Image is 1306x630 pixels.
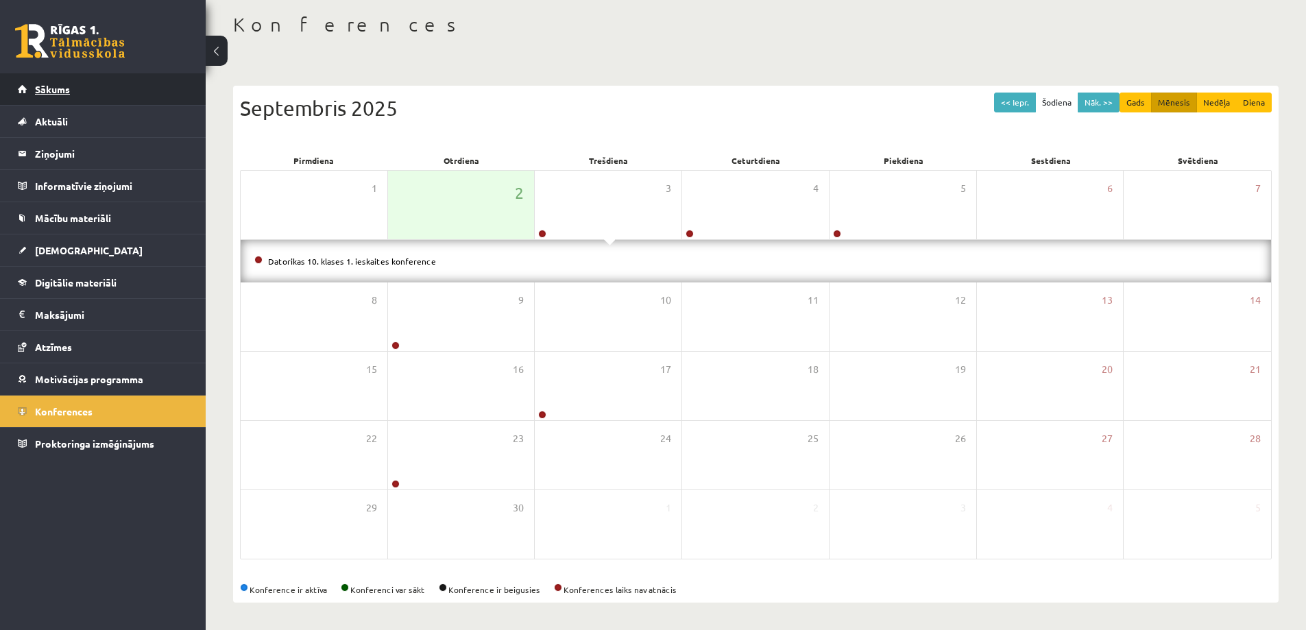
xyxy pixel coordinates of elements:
span: 14 [1250,293,1261,308]
button: Nedēļa [1196,93,1237,112]
span: 7 [1255,181,1261,196]
a: Motivācijas programma [18,363,189,395]
span: 24 [660,431,671,446]
span: 15 [366,362,377,377]
div: Konference ir aktīva Konferenci var sākt Konference ir beigusies Konferences laiks nav atnācis [240,583,1272,596]
span: [DEMOGRAPHIC_DATA] [35,244,143,256]
span: 19 [955,362,966,377]
span: 26 [955,431,966,446]
a: Datorikas 10. klases 1. ieskaites konference [268,256,436,267]
span: 1 [372,181,377,196]
span: 5 [960,181,966,196]
span: Proktoringa izmēģinājums [35,437,154,450]
div: Trešdiena [535,151,682,170]
a: Konferences [18,396,189,427]
span: 18 [808,362,819,377]
span: 4 [813,181,819,196]
a: Mācību materiāli [18,202,189,234]
button: Mēnesis [1151,93,1197,112]
span: 30 [513,500,524,516]
span: Aktuāli [35,115,68,128]
div: Piekdiena [830,151,977,170]
span: Motivācijas programma [35,373,143,385]
span: 12 [955,293,966,308]
span: 28 [1250,431,1261,446]
span: Sākums [35,83,70,95]
div: Svētdiena [1124,151,1272,170]
div: Pirmdiena [240,151,387,170]
button: Nāk. >> [1078,93,1120,112]
a: Rīgas 1. Tālmācības vidusskola [15,24,125,58]
span: 4 [1107,500,1113,516]
span: 16 [513,362,524,377]
span: Digitālie materiāli [35,276,117,289]
h1: Konferences [233,13,1279,36]
button: Diena [1236,93,1272,112]
a: Aktuāli [18,106,189,137]
span: 5 [1255,500,1261,516]
span: 27 [1102,431,1113,446]
span: 10 [660,293,671,308]
span: Atzīmes [35,341,72,353]
a: Atzīmes [18,331,189,363]
legend: Ziņojumi [35,138,189,169]
span: Mācību materiāli [35,212,111,224]
legend: Informatīvie ziņojumi [35,170,189,202]
button: Gads [1120,93,1152,112]
div: Otrdiena [387,151,535,170]
span: 22 [366,431,377,446]
span: 1 [666,500,671,516]
span: 23 [513,431,524,446]
legend: Maksājumi [35,299,189,330]
span: 3 [960,500,966,516]
button: << Iepr. [994,93,1036,112]
div: Ceturtdiena [682,151,830,170]
span: 9 [518,293,524,308]
span: 6 [1107,181,1113,196]
span: 11 [808,293,819,308]
span: 21 [1250,362,1261,377]
span: Konferences [35,405,93,417]
span: 3 [666,181,671,196]
button: Šodiena [1035,93,1078,112]
a: Ziņojumi [18,138,189,169]
span: 2 [515,181,524,204]
span: 17 [660,362,671,377]
a: Digitālie materiāli [18,267,189,298]
a: Sākums [18,73,189,105]
div: Septembris 2025 [240,93,1272,123]
span: 8 [372,293,377,308]
span: 29 [366,500,377,516]
a: Maksājumi [18,299,189,330]
span: 25 [808,431,819,446]
a: [DEMOGRAPHIC_DATA] [18,234,189,266]
div: Sestdiena [977,151,1124,170]
a: Proktoringa izmēģinājums [18,428,189,459]
span: 20 [1102,362,1113,377]
span: 13 [1102,293,1113,308]
span: 2 [813,500,819,516]
a: Informatīvie ziņojumi [18,170,189,202]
